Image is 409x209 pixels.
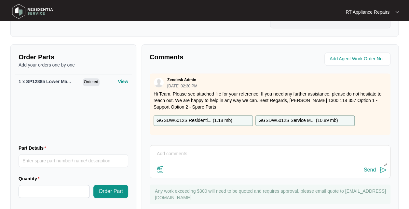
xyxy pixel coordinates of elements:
p: Order Parts [19,52,128,62]
button: Send [364,166,387,174]
p: Comments [150,52,266,62]
img: dropdown arrow [395,10,399,14]
span: 1 x SP12885 Lower Ma... [19,79,71,84]
input: Quantity [19,185,89,198]
p: Any work exceeding $300 will need to be quoted and requires approval, please email quote to [EMAI... [155,188,387,201]
img: residentia service logo [10,2,55,21]
p: GGSDW6012S Service M... ( 10.89 mb ) [258,117,338,124]
input: Part Details [19,154,128,167]
img: file-attachment-doc.svg [157,166,164,173]
p: View [118,78,128,85]
p: RT Appliance Repairs [346,9,389,15]
input: Add Agent Work Order No. [330,55,387,63]
label: Part Details [19,145,49,151]
button: Order Part [93,185,128,198]
label: Quantity [19,175,42,182]
img: user.svg [154,78,164,87]
span: Order Part [99,187,123,195]
p: Add your orders one by one [19,62,128,68]
p: [DATE] 02:30 PM [167,84,197,88]
p: GGSDW6012S Residenti... ( 1.18 mb ) [157,117,232,124]
img: send-icon.svg [379,166,387,174]
div: Send [364,167,376,173]
p: Zendesk Admin [167,77,196,82]
p: Hi Team, Please see attached file for your reference. If you need any further assistance, please ... [154,91,387,110]
span: Ordered [83,78,100,86]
